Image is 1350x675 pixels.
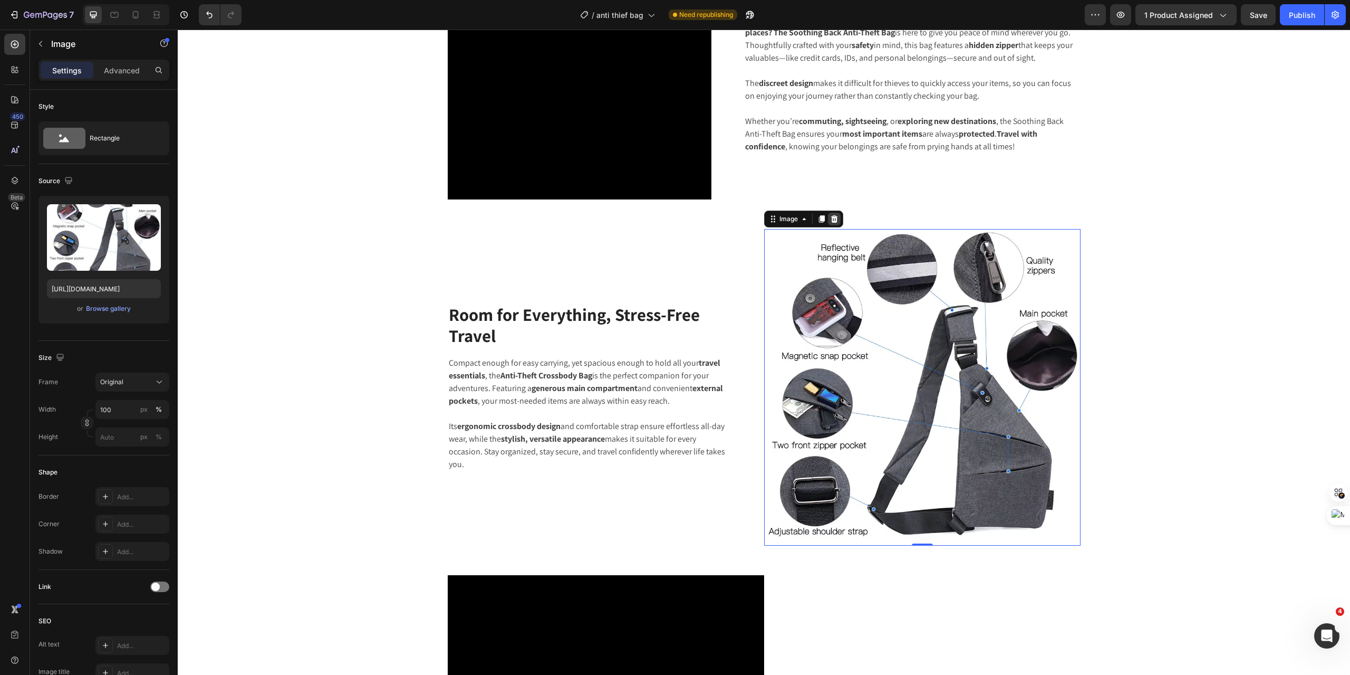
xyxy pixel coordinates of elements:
[38,405,56,414] label: Width
[1241,4,1276,25] button: Save
[38,468,57,477] div: Shape
[38,174,75,188] div: Source
[791,10,841,21] strong: hidden zipper
[1314,623,1339,649] iframe: Intercom live chat
[140,405,148,414] div: px
[38,351,66,365] div: Size
[199,4,242,25] div: Undo/Redo
[581,48,635,59] strong: discreet design
[4,4,79,25] button: 7
[1289,9,1315,21] div: Publish
[156,405,162,414] div: %
[1135,4,1237,25] button: 1 product assigned
[117,547,167,557] div: Add...
[38,377,58,387] label: Frame
[600,185,622,194] div: Image
[38,582,51,592] div: Link
[38,102,54,111] div: Style
[592,9,594,21] span: /
[85,303,131,314] button: Browse gallery
[51,37,141,50] p: Image
[271,327,553,378] p: Compact enough for easy carrying, yet spacious enough to hold all your , the is the perfect compa...
[138,431,150,443] button: %
[1250,11,1267,20] span: Save
[271,391,553,441] p: Its and comfortable strap ensure effortless all-day wear, while the makes it suitable for every o...
[781,99,817,110] strong: protected
[567,99,860,122] strong: Travel with confidence
[8,193,25,202] div: Beta
[596,9,643,21] span: anti thief bag
[664,99,745,110] strong: most important items
[90,126,154,150] div: Rectangle
[117,520,167,529] div: Add...
[138,403,150,416] button: %
[38,547,63,556] div: Shadow
[104,65,140,76] p: Advanced
[77,302,83,315] span: or
[156,432,162,442] div: %
[95,427,169,446] input: px%
[323,404,427,415] strong: stylish, versatile appearance
[38,640,60,649] div: Alt text
[720,86,818,97] strong: exploring new destinations
[86,304,131,313] div: Browse gallery
[567,47,902,73] p: The makes it difficult for thieves to quickly access your items, so you can focus on enjoying you...
[271,353,545,377] strong: external pockets
[152,431,165,443] button: px
[586,199,903,516] img: gempages_473149081271665670-4c5da95b-02c6-4809-941d-05b299ac3e52.webp
[323,340,414,351] strong: Anti-Theft Crossbody Bag
[1144,9,1213,21] span: 1 product assigned
[100,377,123,387] span: Original
[117,641,167,651] div: Add...
[47,279,161,298] input: https://example.com/image.jpg
[10,112,25,121] div: 450
[271,328,543,351] strong: travel essentials
[279,391,383,402] strong: ergonomic crossbody design
[95,400,169,419] input: px%
[38,616,51,626] div: SEO
[152,403,165,416] button: px
[354,353,460,364] strong: generous main compartment
[679,10,733,20] span: Need republishing
[140,432,148,442] div: px
[567,85,902,123] p: Whether you’re , or , the Soothing Back Anti-Theft Bag ensures your are always . , knowing your b...
[674,10,696,21] strong: safety
[621,86,709,97] strong: commuting, sightseeing
[1336,607,1344,616] span: 4
[38,492,59,501] div: Border
[178,30,1350,675] iframe: Design area
[1280,4,1324,25] button: Publish
[95,373,169,392] button: Original
[38,519,60,529] div: Corner
[117,492,167,502] div: Add...
[47,204,161,271] img: preview-image
[38,432,58,442] label: Height
[69,8,74,21] p: 7
[52,65,82,76] p: Settings
[270,273,554,317] h2: Room for Everything, Stress-Free Travel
